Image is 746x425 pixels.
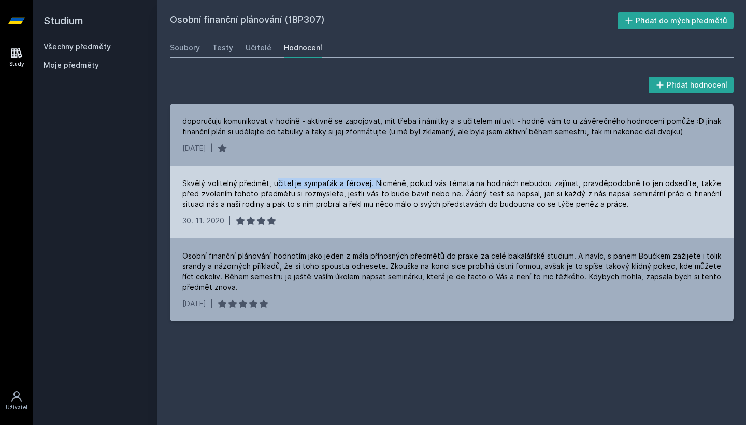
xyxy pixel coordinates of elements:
[182,178,721,209] div: Skvělý volitelný předmět, učitel je sympaťák a férovej. Nicméně, pokud vás témata na hodinách neb...
[618,12,734,29] button: Přidat do mých předmětů
[228,216,231,226] div: |
[246,37,271,58] a: Učitelé
[284,42,322,53] div: Hodnocení
[182,143,206,153] div: [DATE]
[170,12,618,29] h2: Osobní finanční plánování (1BP307)
[182,251,721,292] div: Osobní finanční plánování hodnotím jako jeden z mála přínosných předmětů do praxe za celé bakalář...
[9,60,24,68] div: Study
[6,404,27,412] div: Uživatel
[182,116,721,137] div: doporučuju komunikovat v hodině - aktivně se zapojovat, mít třeba i námitky a s učitelem mluvit -...
[649,77,734,93] button: Přidat hodnocení
[212,37,233,58] a: Testy
[44,42,111,51] a: Všechny předměty
[182,299,206,309] div: [DATE]
[44,60,99,70] span: Moje předměty
[2,385,31,417] a: Uživatel
[210,299,213,309] div: |
[284,37,322,58] a: Hodnocení
[182,216,224,226] div: 30. 11. 2020
[212,42,233,53] div: Testy
[2,41,31,73] a: Study
[170,42,200,53] div: Soubory
[246,42,271,53] div: Učitelé
[210,143,213,153] div: |
[170,37,200,58] a: Soubory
